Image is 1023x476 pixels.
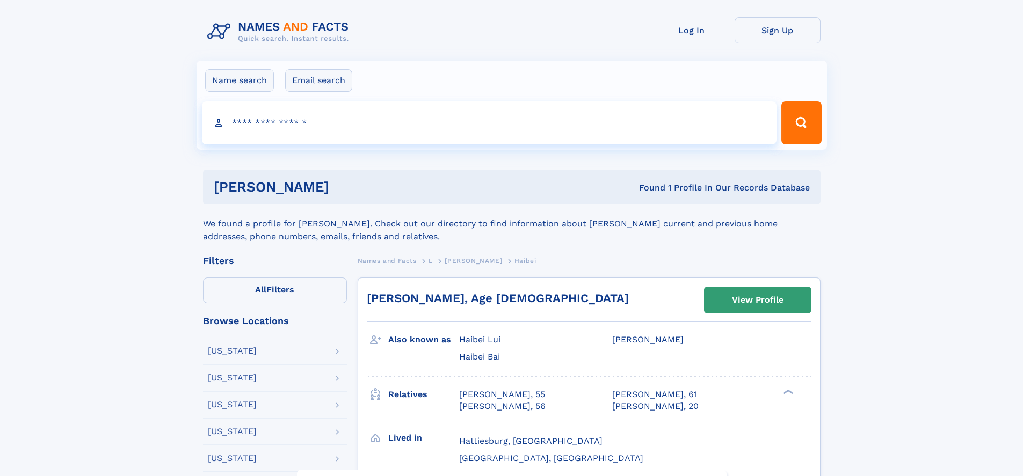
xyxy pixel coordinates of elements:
[459,351,500,362] span: Haibei Bai
[358,254,417,267] a: Names and Facts
[514,257,536,265] span: Haibei
[612,334,684,345] span: [PERSON_NAME]
[255,284,266,295] span: All
[388,385,459,404] h3: Relatives
[732,288,783,312] div: View Profile
[459,389,545,400] a: [PERSON_NAME], 55
[285,69,352,92] label: Email search
[735,17,821,43] a: Sign Up
[781,101,821,144] button: Search Button
[484,182,810,194] div: Found 1 Profile In Our Records Database
[208,427,257,436] div: [US_STATE]
[203,256,347,266] div: Filters
[202,101,777,144] input: search input
[203,17,358,46] img: Logo Names and Facts
[208,347,257,355] div: [US_STATE]
[388,331,459,349] h3: Also known as
[429,257,433,265] span: L
[208,400,257,409] div: [US_STATE]
[459,400,546,412] a: [PERSON_NAME], 56
[208,374,257,382] div: [US_STATE]
[388,429,459,447] h3: Lived in
[612,389,697,400] a: [PERSON_NAME], 61
[649,17,735,43] a: Log In
[203,277,347,303] label: Filters
[203,316,347,326] div: Browse Locations
[203,204,821,243] div: We found a profile for [PERSON_NAME]. Check out our directory to find information about [PERSON_N...
[705,287,811,313] a: View Profile
[459,334,500,345] span: Haibei Lui
[612,400,699,412] a: [PERSON_NAME], 20
[459,436,603,446] span: Hattiesburg, [GEOGRAPHIC_DATA]
[781,388,794,395] div: ❯
[445,254,502,267] a: [PERSON_NAME]
[208,454,257,463] div: [US_STATE]
[445,257,502,265] span: [PERSON_NAME]
[429,254,433,267] a: L
[214,180,484,194] h1: [PERSON_NAME]
[205,69,274,92] label: Name search
[459,453,643,463] span: [GEOGRAPHIC_DATA], [GEOGRAPHIC_DATA]
[367,291,629,305] a: [PERSON_NAME], Age [DEMOGRAPHIC_DATA]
